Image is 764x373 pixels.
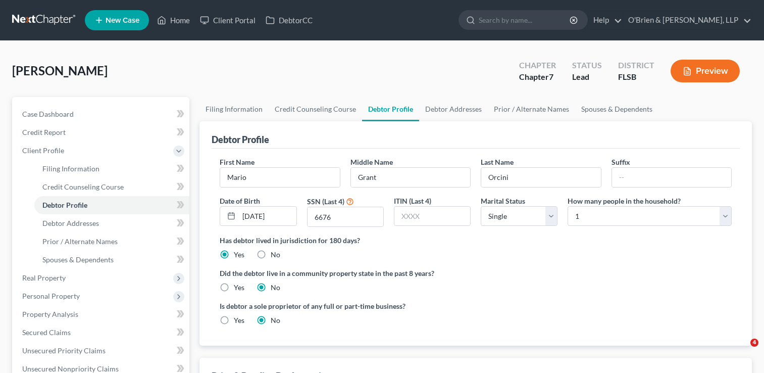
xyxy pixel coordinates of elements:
[481,196,525,206] label: Marital Status
[549,72,553,81] span: 7
[519,71,556,83] div: Chapter
[234,250,244,260] label: Yes
[612,157,630,167] label: Suffix
[22,346,106,355] span: Unsecured Priority Claims
[195,11,261,29] a: Client Portal
[14,105,189,123] a: Case Dashboard
[22,292,80,300] span: Personal Property
[572,60,602,71] div: Status
[234,283,244,293] label: Yes
[34,251,189,269] a: Spouses & Dependents
[14,123,189,142] a: Credit Report
[34,178,189,196] a: Credit Counseling Course
[14,342,189,360] a: Unsecured Priority Claims
[14,305,189,323] a: Property Analysis
[269,97,362,121] a: Credit Counseling Course
[220,268,732,278] label: Did the debtor live in a community property state in the past 8 years?
[612,168,731,187] input: --
[730,339,754,363] iframe: Intercom live chat
[488,97,575,121] a: Prior / Alternate Names
[271,250,280,260] label: No
[572,71,602,83] div: Lead
[481,168,600,187] input: --
[750,339,758,347] span: 4
[519,60,556,71] div: Chapter
[220,196,260,206] label: Date of Birth
[34,232,189,251] a: Prior / Alternate Names
[271,315,280,325] label: No
[220,157,254,167] label: First Name
[34,196,189,214] a: Debtor Profile
[618,60,654,71] div: District
[239,207,296,226] input: MM/DD/YYYY
[588,11,622,29] a: Help
[106,17,139,24] span: New Case
[271,283,280,293] label: No
[34,214,189,232] a: Debtor Addresses
[575,97,658,121] a: Spouses & Dependents
[362,97,419,121] a: Debtor Profile
[671,60,740,82] button: Preview
[12,63,108,78] span: [PERSON_NAME]
[42,182,124,191] span: Credit Counseling Course
[220,235,732,246] label: Has debtor lived in jurisdiction for 180 days?
[22,364,119,373] span: Unsecured Nonpriority Claims
[22,110,74,118] span: Case Dashboard
[623,11,751,29] a: O'Brien & [PERSON_NAME], LLP
[350,157,393,167] label: Middle Name
[22,128,66,136] span: Credit Report
[152,11,195,29] a: Home
[22,310,78,318] span: Property Analysis
[234,315,244,325] label: Yes
[568,196,681,206] label: How many people in the household?
[308,207,383,226] input: XXXX
[42,201,87,209] span: Debtor Profile
[481,157,514,167] label: Last Name
[42,237,118,246] span: Prior / Alternate Names
[22,273,66,282] span: Real Property
[42,164,99,173] span: Filing Information
[199,97,269,121] a: Filing Information
[22,146,64,155] span: Client Profile
[394,207,470,226] input: XXXX
[419,97,488,121] a: Debtor Addresses
[42,219,99,227] span: Debtor Addresses
[394,196,431,206] label: ITIN (Last 4)
[34,160,189,178] a: Filing Information
[42,255,114,264] span: Spouses & Dependents
[22,328,71,337] span: Secured Claims
[307,196,344,207] label: SSN (Last 4)
[220,301,471,311] label: Is debtor a sole proprietor of any full or part-time business?
[479,11,571,29] input: Search by name...
[351,168,470,187] input: M.I
[220,168,339,187] input: --
[261,11,318,29] a: DebtorCC
[14,323,189,342] a: Secured Claims
[212,133,269,146] div: Debtor Profile
[618,71,654,83] div: FLSB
